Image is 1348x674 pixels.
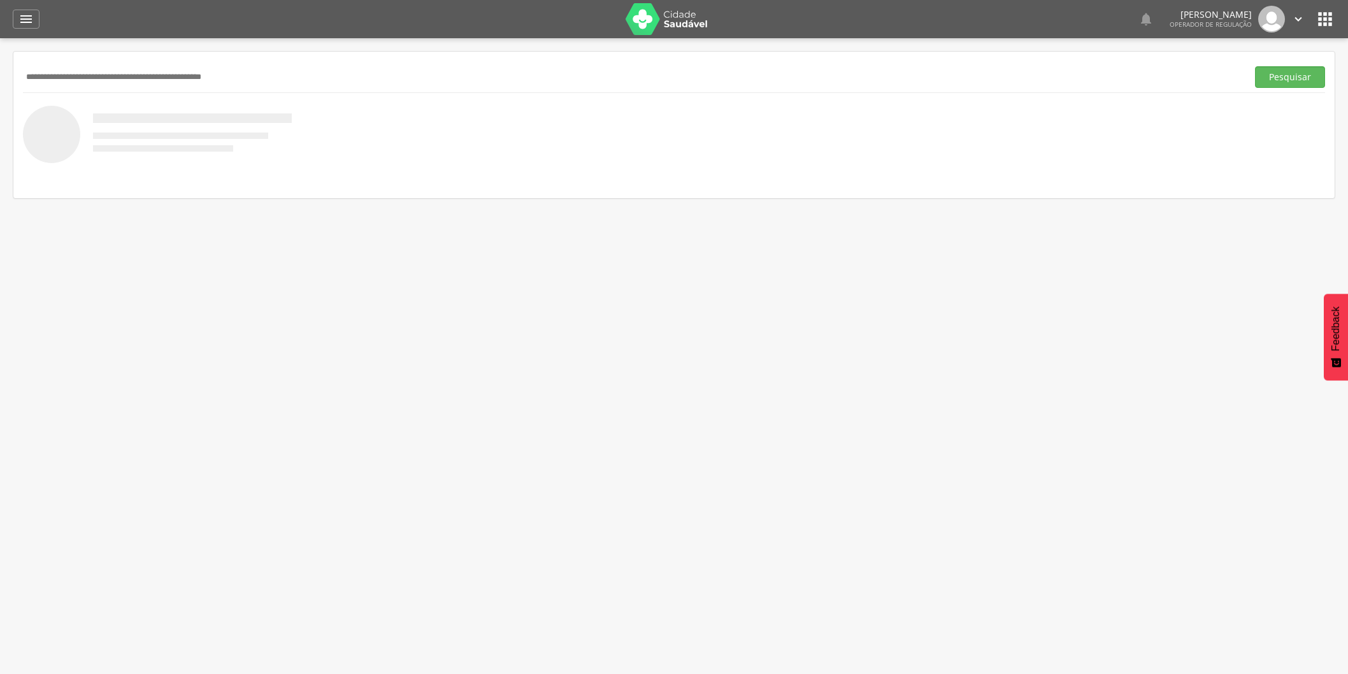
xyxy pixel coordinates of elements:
[1324,294,1348,380] button: Feedback - Mostrar pesquisa
[1170,10,1252,19] p: [PERSON_NAME]
[1330,306,1342,351] span: Feedback
[18,11,34,27] i: 
[13,10,39,29] a: 
[1138,6,1154,32] a: 
[1138,11,1154,27] i: 
[1291,12,1305,26] i: 
[1170,20,1252,29] span: Operador de regulação
[1255,66,1325,88] button: Pesquisar
[1315,9,1335,29] i: 
[1291,6,1305,32] a: 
